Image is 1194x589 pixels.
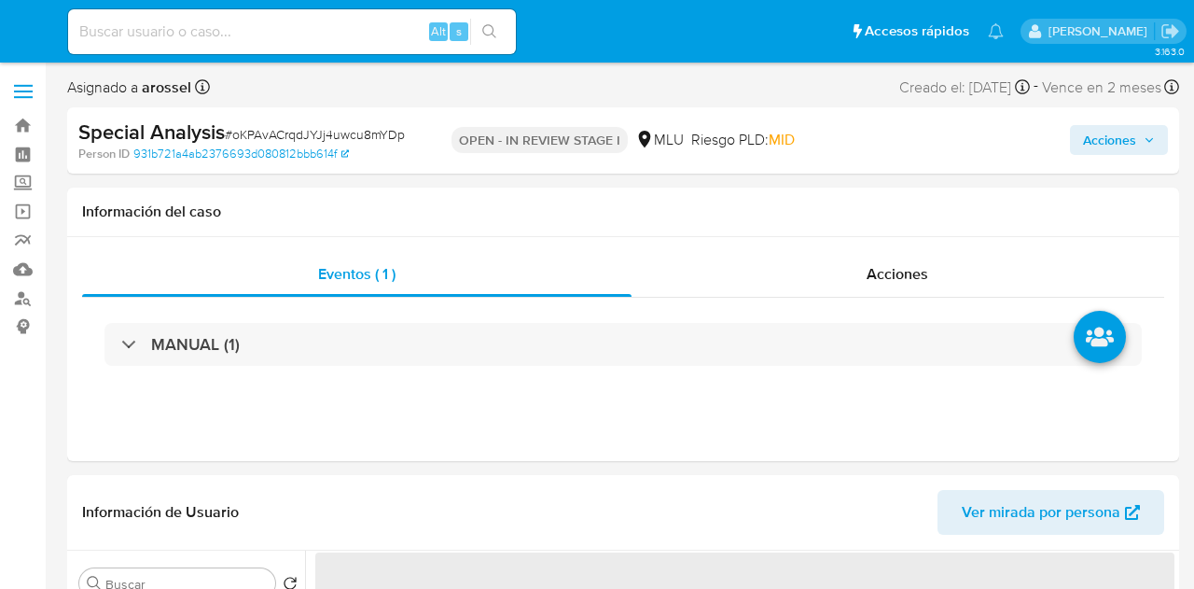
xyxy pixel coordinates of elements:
[151,334,240,355] h3: MANUAL (1)
[1034,75,1038,100] span: -
[937,490,1164,535] button: Ver mirada por persona
[691,130,795,150] span: Riesgo PLD:
[1083,125,1136,155] span: Acciones
[962,490,1120,535] span: Ver mirada por persona
[1160,21,1180,41] a: Salir
[635,130,684,150] div: MLU
[82,503,239,522] h1: Información de Usuario
[67,77,191,98] span: Asignado a
[431,22,446,40] span: Alt
[104,323,1142,366] div: MANUAL (1)
[133,146,349,162] a: 931b721a4ab2376693d080812bbb614f
[82,203,1164,221] h1: Información del caso
[451,127,628,153] p: OPEN - IN REVIEW STAGE I
[78,146,130,162] b: Person ID
[318,263,396,285] span: Eventos ( 1 )
[456,22,462,40] span: s
[1070,125,1168,155] button: Acciones
[470,19,508,45] button: search-icon
[865,21,969,41] span: Accesos rápidos
[1042,77,1161,98] span: Vence en 2 meses
[68,20,516,44] input: Buscar usuario o caso...
[78,117,225,147] b: Special Analysis
[1048,22,1154,40] p: antonio.rossel@mercadolibre.com
[899,75,1030,100] div: Creado el: [DATE]
[138,77,191,98] b: arossel
[769,129,795,150] span: MID
[867,263,928,285] span: Acciones
[988,23,1004,39] a: Notificaciones
[225,125,405,144] span: # oKPAvACrqdJYJj4uwcu8mYDp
